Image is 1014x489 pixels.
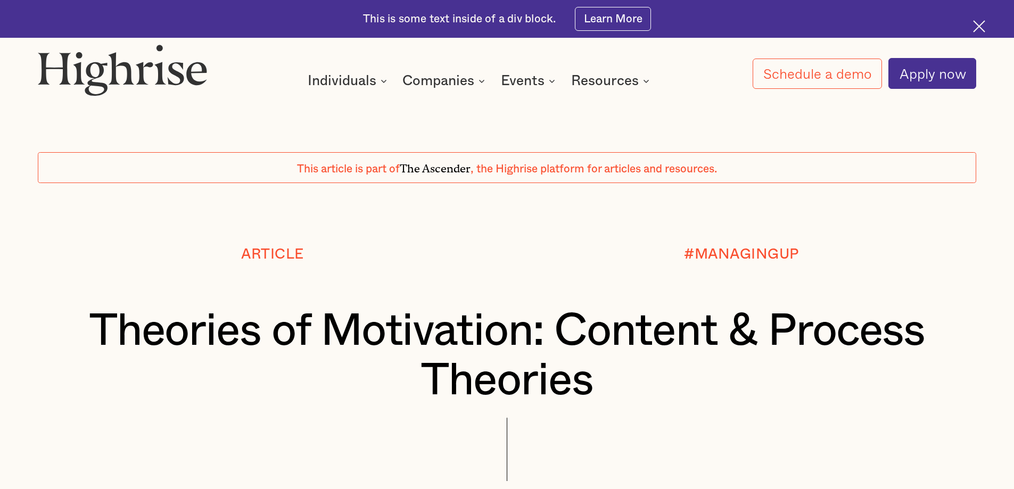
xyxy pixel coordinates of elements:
span: The Ascender [400,159,471,172]
div: Companies [402,74,474,87]
a: Learn More [575,7,651,31]
a: Apply now [888,58,976,89]
div: #MANAGINGUP [684,246,799,262]
div: Resources [571,74,653,87]
div: Companies [402,74,488,87]
img: Highrise logo [38,44,207,95]
div: Events [501,74,545,87]
img: Cross icon [973,20,985,32]
span: This article is part of [297,163,400,175]
div: Events [501,74,558,87]
a: Schedule a demo [753,59,883,89]
div: Article [241,246,304,262]
span: , the Highrise platform for articles and resources. [471,163,717,175]
h1: Theories of Motivation: Content & Process Theories [77,306,937,406]
div: Resources [571,74,639,87]
div: Individuals [308,74,390,87]
div: This is some text inside of a div block. [363,12,556,27]
div: Individuals [308,74,376,87]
